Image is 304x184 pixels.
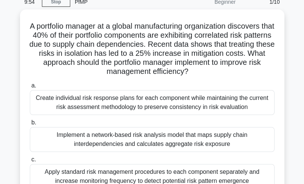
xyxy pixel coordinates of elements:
[30,127,275,152] div: Implement a network-based risk analysis model that maps supply chain interdependencies and calcul...
[29,21,275,77] h5: A portfolio manager at a global manufacturing organization discovers that 40% of their portfolio ...
[31,82,36,89] span: a.
[31,119,36,126] span: b.
[31,156,36,163] span: c.
[30,90,275,115] div: Create individual risk response plans for each component while maintaining the current risk asses...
